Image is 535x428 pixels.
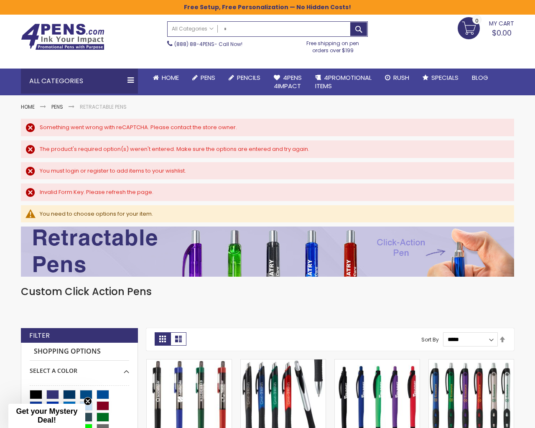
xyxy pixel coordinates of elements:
[30,343,129,361] strong: Shopping Options
[29,331,50,340] strong: Filter
[335,359,420,366] a: Souvenir Electric Pen
[40,167,506,175] div: You must login or register to add items to your wishlist.
[30,361,129,375] div: Select A Color
[492,28,512,38] span: $0.00
[431,73,459,82] span: Specials
[21,69,138,94] div: All Categories
[40,145,506,153] div: The product's required option(s) weren't entered. Make sure the options are entered and try again.
[241,359,326,366] a: Trans Groove Grip
[146,69,186,87] a: Home
[222,69,267,87] a: Pencils
[315,73,372,90] span: 4PROMOTIONAL ITEMS
[429,359,514,366] a: Souvenir Sol Pen
[51,103,63,110] a: Pens
[475,17,479,25] span: 0
[21,227,514,277] img: Retractable Pens
[421,336,439,343] label: Sort By
[174,41,242,48] span: - Call Now!
[237,73,260,82] span: Pencils
[298,37,368,53] div: Free shipping on pen orders over $199
[378,69,416,87] a: Rush
[40,189,506,196] div: Invalid Form Key. Please refresh the page.
[155,332,171,346] strong: Grid
[147,359,232,366] a: StarGlide Gel Pen
[40,124,506,131] div: Something went wrong with reCAPTCHA. Please contact the store owner.
[201,73,215,82] span: Pens
[174,41,214,48] a: (888) 88-4PENS
[8,404,85,428] div: Get your Mystery Deal!Close teaser
[80,103,127,110] strong: Retractable Pens
[186,69,222,87] a: Pens
[393,73,409,82] span: Rush
[21,285,514,298] h1: Custom Click Action Pens
[172,25,214,32] span: All Categories
[40,210,506,218] div: You need to choose options for your item.
[21,103,35,110] a: Home
[84,397,92,405] button: Close teaser
[16,407,77,424] span: Get your Mystery Deal!
[465,69,495,87] a: Blog
[416,69,465,87] a: Specials
[162,73,179,82] span: Home
[458,17,514,38] a: $0.00 0
[267,69,308,96] a: 4Pens4impact
[168,22,218,36] a: All Categories
[21,23,104,50] img: 4Pens Custom Pens and Promotional Products
[472,73,488,82] span: Blog
[274,73,302,90] span: 4Pens 4impact
[308,69,378,96] a: 4PROMOTIONALITEMS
